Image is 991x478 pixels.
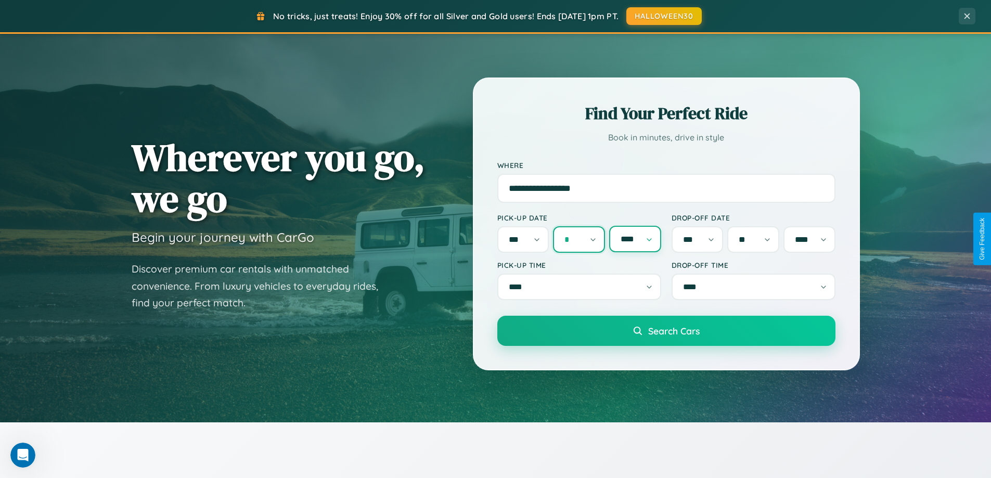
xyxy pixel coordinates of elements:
p: Book in minutes, drive in style [497,130,835,145]
label: Drop-off Time [672,261,835,269]
h1: Wherever you go, we go [132,137,425,219]
div: Give Feedback [979,218,986,260]
span: No tricks, just treats! Enjoy 30% off for all Silver and Gold users! Ends [DATE] 1pm PT. [273,11,619,21]
p: Discover premium car rentals with unmatched convenience. From luxury vehicles to everyday rides, ... [132,261,392,312]
label: Where [497,161,835,170]
button: HALLOWEEN30 [626,7,702,25]
label: Pick-up Date [497,213,661,222]
label: Pick-up Time [497,261,661,269]
h3: Begin your journey with CarGo [132,229,314,245]
iframe: Intercom live chat [10,443,35,468]
button: Search Cars [497,316,835,346]
label: Drop-off Date [672,213,835,222]
h2: Find Your Perfect Ride [497,102,835,125]
span: Search Cars [648,325,700,337]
